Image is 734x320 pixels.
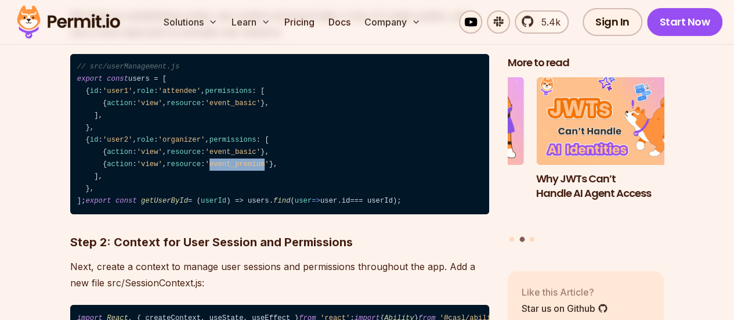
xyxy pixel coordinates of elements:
[205,87,252,95] span: permissions
[342,197,350,205] span: id
[295,197,320,205] span: =>
[137,136,154,144] span: role
[515,10,569,34] a: 5.4k
[70,54,489,215] code: users = [ { : , : , : [ { : , : }, ], }, { : , : , : [ { : , : }, { : , : }, ], }, ]; = ( ) => us...
[205,160,269,168] span: 'event_premium'
[295,197,312,205] span: user
[227,10,275,34] button: Learn
[70,235,353,249] strong: Step 2: Context for User Session and Permissions
[530,237,534,242] button: Go to slide 3
[324,10,355,34] a: Docs
[536,172,693,201] h3: Why JWTs Can’t Handle AI Agent Access
[205,148,261,156] span: 'event_basic'
[273,197,290,205] span: find
[536,77,693,230] li: 2 of 3
[508,77,664,244] div: Posts
[137,148,162,156] span: 'view'
[209,136,256,144] span: permissions
[137,99,162,107] span: 'view'
[167,99,201,107] span: resource
[85,197,111,205] span: export
[158,136,205,144] span: 'organizer'
[167,148,201,156] span: resource
[360,10,425,34] button: Company
[519,237,525,242] button: Go to slide 2
[280,10,319,34] a: Pricing
[115,197,137,205] span: const
[536,77,693,230] a: Why JWTs Can’t Handle AI Agent AccessWhy JWTs Can’t Handle AI Agent Access
[107,160,132,168] span: action
[70,258,489,291] p: Next, create a context to manage user sessions and permissions throughout the app. Add a new file...
[508,56,664,70] h2: More to read
[167,160,201,168] span: resource
[509,237,514,242] button: Go to slide 1
[107,148,132,156] span: action
[522,301,608,315] a: Star us on Github
[90,136,99,144] span: id
[201,197,226,205] span: userId
[103,87,132,95] span: 'user1'
[522,285,608,299] p: Like this Article?
[107,75,128,83] span: const
[141,197,188,205] span: getUserById
[534,15,561,29] span: 5.4k
[205,99,261,107] span: 'event_basic'
[107,99,132,107] span: action
[103,136,132,144] span: 'user2'
[647,8,723,36] a: Start Now
[77,63,179,71] span: // src/userManagement.js
[367,77,524,230] li: 1 of 3
[536,77,693,166] img: Why JWTs Can’t Handle AI Agent Access
[12,2,125,42] img: Permit logo
[137,87,154,95] span: role
[158,87,201,95] span: 'attendee'
[77,75,103,83] span: export
[159,10,222,34] button: Solutions
[137,160,162,168] span: 'view'
[367,172,524,215] h3: The Ultimate Guide to MCP Auth: Identity, Consent, and Agent Security
[583,8,642,36] a: Sign In
[90,87,99,95] span: id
